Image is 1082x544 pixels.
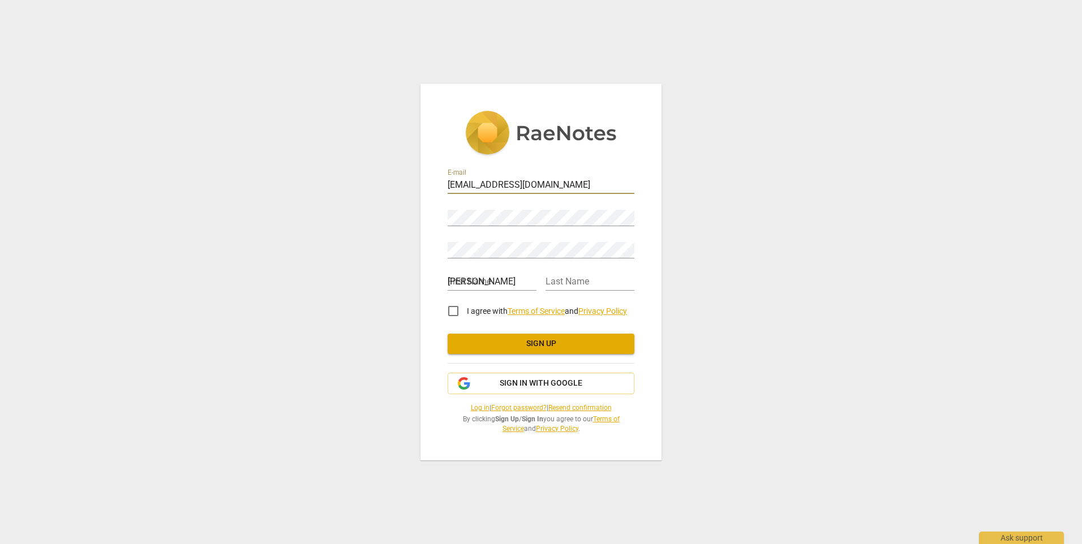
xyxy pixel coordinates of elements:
b: Sign Up [495,415,519,423]
a: Privacy Policy [578,306,627,316]
div: Ask support [979,532,1064,544]
a: Terms of Service [503,415,620,433]
span: I agree with and [467,306,627,316]
b: Sign In [522,415,543,423]
a: Privacy Policy [536,425,578,433]
a: Resend confirmation [548,404,612,412]
img: 5ac2273c67554f335776073100b6d88f.svg [465,111,617,157]
a: Forgot password? [491,404,547,412]
span: Sign in with Google [500,378,582,389]
button: Sign up [448,334,634,354]
span: Sign up [457,338,625,349]
a: Log in [471,404,490,412]
label: E-mail [448,170,466,176]
button: Sign in with Google [448,373,634,394]
a: Terms of Service [508,306,565,316]
span: By clicking / you agree to our and . [448,415,634,433]
span: | | [448,403,634,413]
